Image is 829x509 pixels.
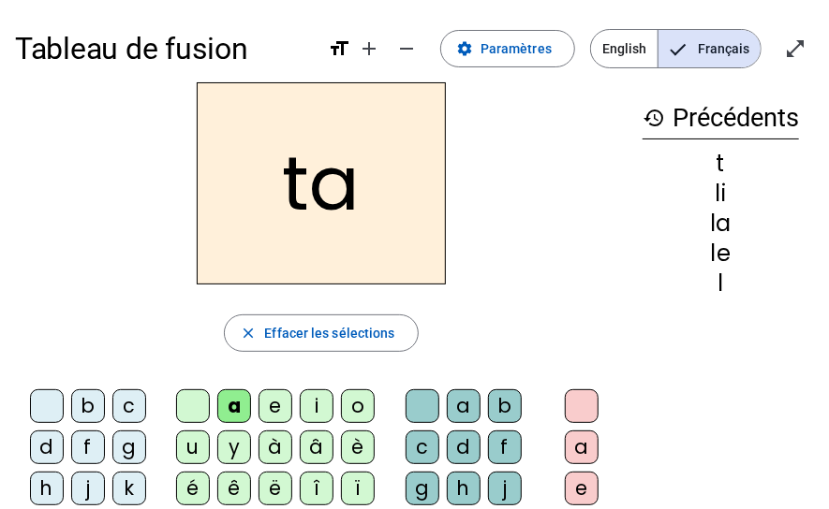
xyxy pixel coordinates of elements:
[259,430,292,464] div: à
[71,472,105,505] div: j
[406,430,439,464] div: c
[447,389,481,423] div: a
[176,430,210,464] div: u
[224,314,418,352] button: Effacer les sélections
[264,322,394,344] span: Effacer les sélections
[197,82,446,284] h2: ta
[341,389,375,423] div: o
[300,430,333,464] div: â
[176,472,210,505] div: é
[217,389,251,423] div: a
[350,30,388,67] button: Augmenter la taille de la police
[259,389,292,423] div: e
[784,37,807,60] mat-icon: open_in_full
[481,37,552,60] span: Paramètres
[112,472,146,505] div: k
[71,389,105,423] div: b
[440,30,575,67] button: Paramètres
[71,430,105,464] div: f
[456,40,473,57] mat-icon: settings
[643,212,799,235] div: la
[358,37,380,60] mat-icon: add
[217,472,251,505] div: ê
[112,389,146,423] div: c
[659,30,761,67] span: Français
[565,430,599,464] div: a
[217,430,251,464] div: y
[259,472,292,505] div: ë
[240,325,257,342] mat-icon: close
[112,430,146,464] div: g
[488,389,522,423] div: b
[30,430,64,464] div: d
[777,30,814,67] button: Entrer en plein écran
[643,153,799,175] div: t
[15,19,313,79] h1: Tableau de fusion
[395,37,418,60] mat-icon: remove
[388,30,425,67] button: Diminuer la taille de la police
[488,472,522,505] div: j
[300,472,333,505] div: î
[341,472,375,505] div: ï
[447,430,481,464] div: d
[643,242,799,265] div: le
[643,97,799,139] h3: Précédents
[565,472,599,505] div: e
[591,30,658,67] span: English
[643,107,665,129] mat-icon: history
[341,430,375,464] div: è
[328,37,350,60] mat-icon: format_size
[643,272,799,295] div: l
[406,472,439,505] div: g
[590,29,762,68] mat-button-toggle-group: Language selection
[30,472,64,505] div: h
[488,430,522,464] div: f
[643,182,799,205] div: li
[300,389,333,423] div: i
[447,472,481,505] div: h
